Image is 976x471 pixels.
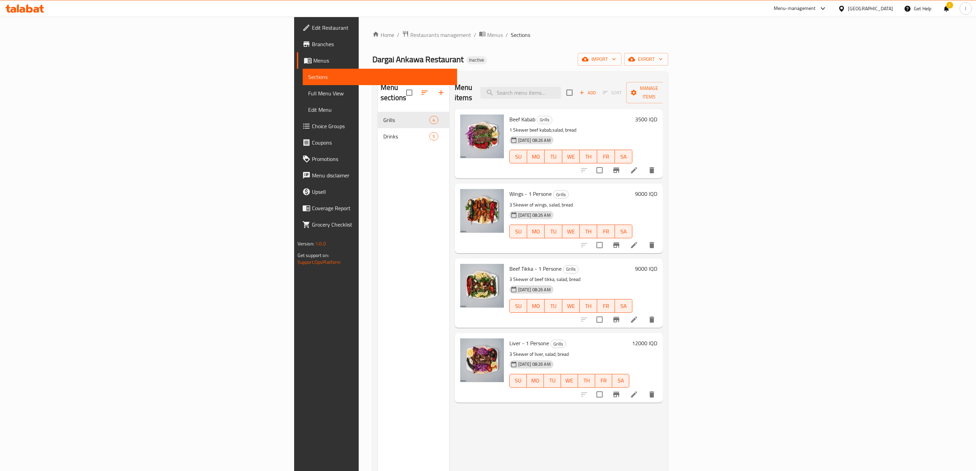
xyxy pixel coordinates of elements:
a: Promotions [297,151,457,167]
button: Branch-specific-item [608,311,624,328]
span: MO [530,227,542,237]
h6: 12000 IQD [632,338,657,348]
span: Beef Tikka - 1 Persone [509,264,562,274]
div: Grills4 [378,112,449,128]
button: TU [545,225,562,238]
div: items [429,132,438,140]
span: Get support on: [298,251,329,260]
span: [DATE] 08:26 AM [516,212,553,218]
button: Branch-specific-item [608,237,624,253]
button: import [578,53,621,66]
span: TU [547,376,558,386]
button: Manage items [626,82,672,103]
button: MO [527,374,544,388]
button: Branch-specific-item [608,386,624,403]
button: WE [562,299,580,313]
span: [DATE] 08:26 AM [516,137,553,144]
span: TU [547,301,559,311]
span: TH [582,301,594,311]
p: 3 Skewer of beef tikka, salad, bread [509,275,633,284]
span: Select to update [592,163,607,177]
button: Add [577,88,599,98]
span: WE [565,152,577,162]
img: Beef Kabab [460,115,504,158]
button: FR [595,374,612,388]
span: MO [530,376,541,386]
input: search [480,87,561,99]
div: Menu-management [774,4,816,13]
li: / [474,31,476,39]
span: Full Menu View [308,89,452,97]
span: 5 [430,133,438,140]
span: [DATE] 08:26 AM [516,286,553,293]
button: TU [544,374,561,388]
button: SU [509,225,527,238]
span: [DATE] 08:26 AM [516,361,553,367]
span: Select section first [599,88,626,98]
button: TH [580,150,597,163]
span: Coverage Report [312,204,452,212]
span: Select to update [592,312,607,327]
button: MO [527,299,545,313]
button: TH [580,299,597,313]
img: Beef Tikka - 1 Persone [460,264,504,308]
span: WE [565,301,577,311]
img: Wings - 1 Persone [460,189,504,233]
button: SA [615,150,632,163]
span: Menus [487,31,503,39]
span: export [630,55,663,64]
span: MO [530,301,542,311]
span: Wings - 1 Persone [509,189,552,199]
span: import [583,55,616,64]
span: SA [618,301,630,311]
button: WE [562,225,580,238]
h2: Menu items [455,82,472,103]
nav: Menu sections [378,109,449,147]
span: Liver - 1 Persone [509,338,549,348]
a: Full Menu View [303,85,457,102]
a: Coverage Report [297,200,457,216]
span: WE [564,376,575,386]
span: 4 [430,117,438,123]
span: TH [582,227,594,237]
button: FR [597,299,615,313]
span: Select all sections [402,85,416,100]
a: Grocery Checklist [297,216,457,233]
span: TH [581,376,592,386]
span: SU [512,152,524,162]
button: SU [509,374,527,388]
span: Menu disclaimer [312,171,452,179]
button: SA [615,299,632,313]
p: 3 Skewer of liver, salad, bread [509,350,630,359]
button: WE [562,150,580,163]
span: TU [547,152,559,162]
button: MO [527,150,545,163]
span: FR [600,227,612,237]
span: Promotions [312,155,452,163]
span: Version: [298,239,314,248]
span: WE [565,227,577,237]
h6: 9000 IQD [635,264,657,273]
button: WE [561,374,578,388]
div: items [429,116,438,124]
span: Grills [537,116,552,124]
span: 1.0.0 [315,239,326,248]
button: SA [612,374,629,388]
span: Select to update [592,238,607,252]
button: SA [615,225,632,238]
span: Grills [383,116,429,124]
span: Edit Menu [308,106,452,114]
span: l [965,5,966,12]
div: [GEOGRAPHIC_DATA] [848,5,893,12]
span: Drinks [383,132,429,140]
button: FR [597,225,615,238]
h6: 9000 IQD [635,189,657,199]
button: export [624,53,668,66]
div: Grills [553,190,569,199]
span: Add [578,89,597,97]
span: Grills [551,340,566,348]
div: Grills [563,265,579,273]
span: Sections [511,31,530,39]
